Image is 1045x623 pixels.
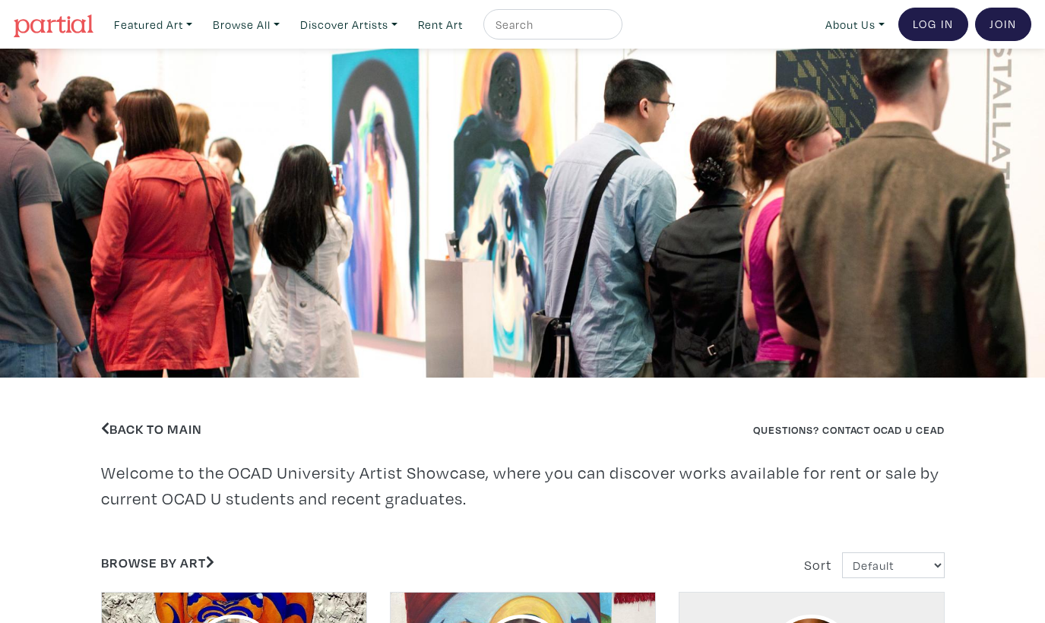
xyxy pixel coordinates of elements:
a: Back to Main [101,420,202,438]
a: Browse All [206,9,287,40]
p: Welcome to the OCAD University Artist Showcase, where you can discover works available for rent o... [101,460,945,511]
a: Browse by Art [101,554,214,571]
a: Questions? Contact OCAD U CEAD [753,422,945,437]
a: Rent Art [411,9,470,40]
input: Search [494,15,608,34]
a: About Us [819,9,891,40]
a: Discover Artists [293,9,404,40]
a: Join [975,8,1031,41]
span: Sort [804,556,831,574]
a: Log In [898,8,968,41]
a: Featured Art [107,9,199,40]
